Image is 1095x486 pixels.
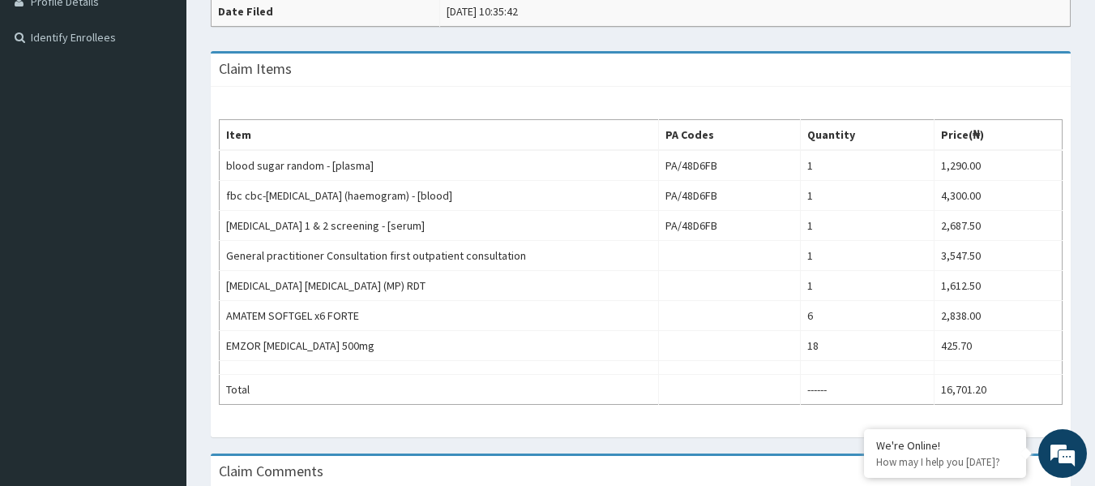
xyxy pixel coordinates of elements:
div: [DATE] 10:35:42 [447,3,518,19]
td: 1 [801,211,935,241]
td: PA/48D6FB [658,181,801,211]
td: 4,300.00 [934,181,1062,211]
td: ------ [801,375,935,405]
div: We're Online! [876,438,1014,453]
td: 1 [801,150,935,181]
h3: Claim Items [219,62,292,76]
td: 1 [801,241,935,271]
td: 1 [801,271,935,301]
td: [MEDICAL_DATA] [MEDICAL_DATA] (MP) RDT [220,271,659,301]
td: [MEDICAL_DATA] 1 & 2 screening - [serum] [220,211,659,241]
td: 1 [801,181,935,211]
td: EMZOR [MEDICAL_DATA] 500mg [220,331,659,361]
th: Item [220,120,659,151]
td: 2,687.50 [934,211,1062,241]
p: How may I help you today? [876,455,1014,469]
h3: Claim Comments [219,464,323,479]
th: Price(₦) [934,120,1062,151]
td: 1,290.00 [934,150,1062,181]
td: PA/48D6FB [658,150,801,181]
td: blood sugar random - [plasma] [220,150,659,181]
td: Total [220,375,659,405]
td: 425.70 [934,331,1062,361]
td: 18 [801,331,935,361]
td: 16,701.20 [934,375,1062,405]
td: 2,838.00 [934,301,1062,331]
td: General practitioner Consultation first outpatient consultation [220,241,659,271]
th: PA Codes [658,120,801,151]
td: AMATEM SOFTGEL x6 FORTE [220,301,659,331]
td: fbc cbc-[MEDICAL_DATA] (haemogram) - [blood] [220,181,659,211]
td: PA/48D6FB [658,211,801,241]
th: Quantity [801,120,935,151]
td: 3,547.50 [934,241,1062,271]
td: 1,612.50 [934,271,1062,301]
td: 6 [801,301,935,331]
